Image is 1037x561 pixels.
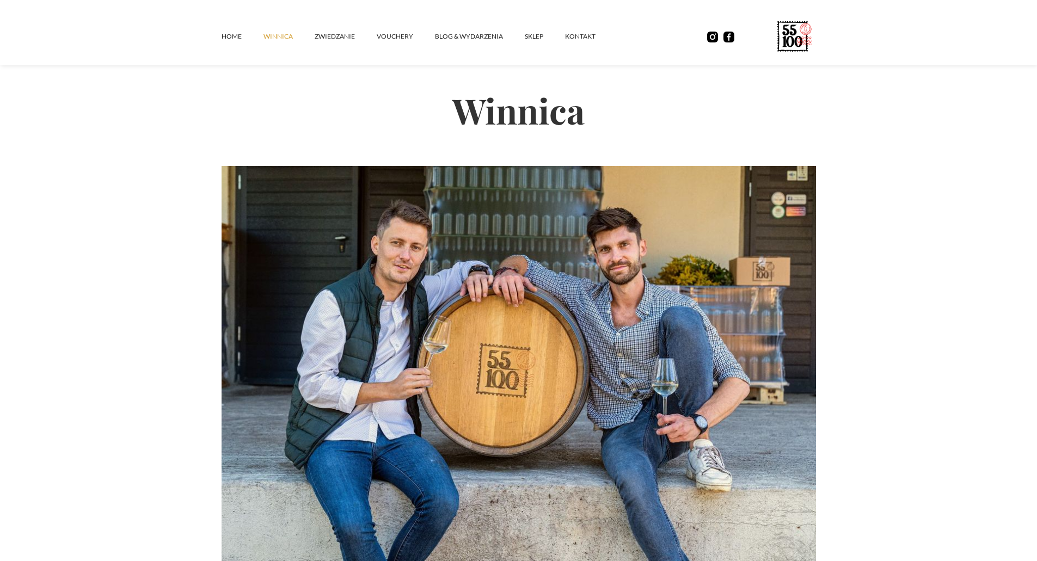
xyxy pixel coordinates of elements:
[222,20,263,53] a: Home
[435,20,525,53] a: Blog & Wydarzenia
[525,20,565,53] a: SKLEP
[263,20,315,53] a: winnica
[315,20,377,53] a: ZWIEDZANIE
[222,54,816,166] h2: Winnica
[377,20,435,53] a: vouchery
[565,20,617,53] a: kontakt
